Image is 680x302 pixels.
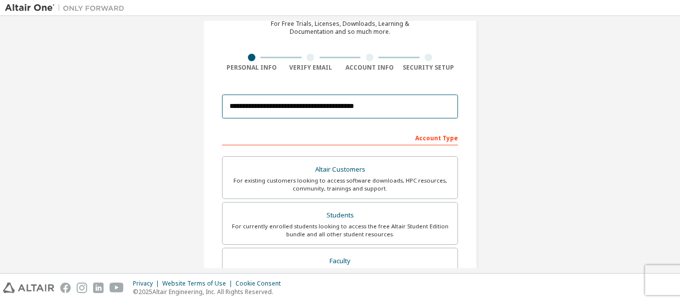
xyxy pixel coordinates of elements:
[3,283,54,293] img: altair_logo.svg
[133,288,287,296] p: © 2025 Altair Engineering, Inc. All Rights Reserved.
[222,129,458,145] div: Account Type
[110,283,124,293] img: youtube.svg
[228,254,452,268] div: Faculty
[133,280,162,288] div: Privacy
[271,20,409,36] div: For Free Trials, Licenses, Downloads, Learning & Documentation and so much more.
[399,64,458,72] div: Security Setup
[60,283,71,293] img: facebook.svg
[77,283,87,293] img: instagram.svg
[228,163,452,177] div: Altair Customers
[235,280,287,288] div: Cookie Consent
[228,222,452,238] div: For currently enrolled students looking to access the free Altair Student Edition bundle and all ...
[281,64,340,72] div: Verify Email
[340,64,399,72] div: Account Info
[162,280,235,288] div: Website Terms of Use
[5,3,129,13] img: Altair One
[228,177,452,193] div: For existing customers looking to access software downloads, HPC resources, community, trainings ...
[228,208,452,222] div: Students
[222,64,281,72] div: Personal Info
[228,268,452,284] div: For faculty & administrators of academic institutions administering students and accessing softwa...
[93,283,104,293] img: linkedin.svg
